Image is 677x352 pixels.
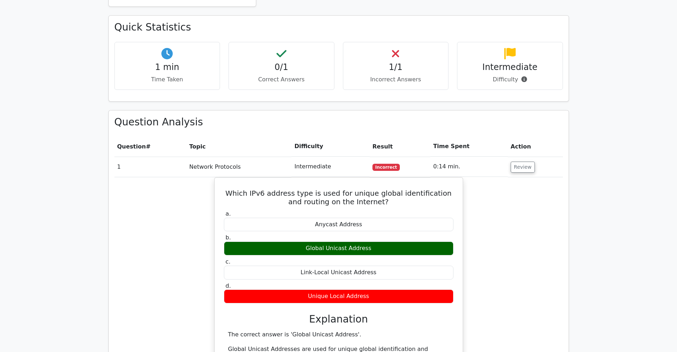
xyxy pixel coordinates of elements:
[349,62,443,72] h4: 1/1
[114,157,187,177] td: 1
[226,258,231,265] span: c.
[224,289,453,303] div: Unique Local Address
[223,189,454,206] h5: Which IPv6 address type is used for unique global identification and routing on the Internet?
[187,136,292,157] th: Topic
[235,75,328,84] p: Correct Answers
[291,157,370,177] td: Intermediate
[114,21,563,33] h3: Quick Statistics
[117,143,146,150] span: Question
[120,62,214,72] h4: 1 min
[226,282,231,289] span: d.
[372,164,400,171] span: Incorrect
[370,136,430,157] th: Result
[224,242,453,255] div: Global Unicast Address
[226,234,231,241] span: b.
[430,136,508,157] th: Time Spent
[349,75,443,84] p: Incorrect Answers
[226,210,231,217] span: a.
[291,136,370,157] th: Difficulty
[187,157,292,177] td: Network Protocols
[224,266,453,280] div: Link-Local Unicast Address
[463,75,557,84] p: Difficulty
[463,62,557,72] h4: Intermediate
[511,162,535,173] button: Review
[508,136,563,157] th: Action
[114,116,563,128] h3: Question Analysis
[224,218,453,232] div: Anycast Address
[228,313,449,325] h3: Explanation
[235,62,328,72] h4: 0/1
[430,157,508,177] td: 0:14 min.
[114,136,187,157] th: #
[120,75,214,84] p: Time Taken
